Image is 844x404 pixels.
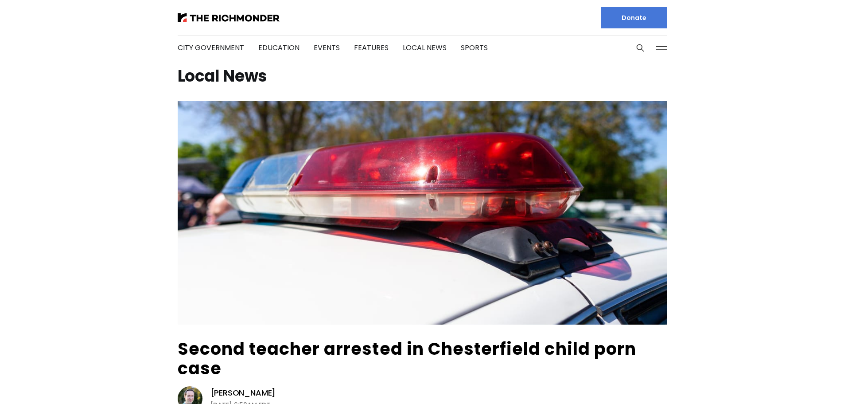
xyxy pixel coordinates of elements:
a: Events [314,43,340,53]
a: Local News [403,43,447,53]
button: Search this site [634,41,647,55]
a: City Government [178,43,244,53]
a: Education [258,43,299,53]
a: Features [354,43,389,53]
img: The Richmonder [178,13,280,22]
h1: Local News [178,69,667,83]
a: Second teacher arrested in Chesterfield child porn case [178,337,637,380]
a: Donate [601,7,667,28]
a: Sports [461,43,488,53]
a: [PERSON_NAME] [210,388,276,398]
iframe: portal-trigger [769,361,844,404]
